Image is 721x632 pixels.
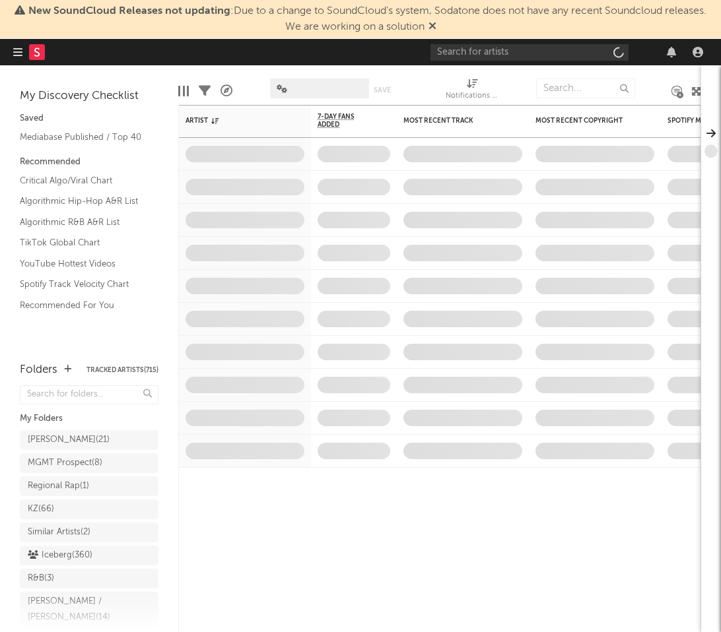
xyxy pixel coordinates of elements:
a: Recommended For You [20,298,145,313]
input: Search... [536,79,635,98]
span: Dismiss [429,22,436,32]
span: 7-Day Fans Added [318,113,370,129]
a: KZ(66) [20,499,158,519]
a: Critical Algo/Viral Chart [20,174,145,188]
button: Save [374,86,391,94]
div: [PERSON_NAME] / [PERSON_NAME] ( 14 ) [28,594,121,625]
div: Notifications (Artist) [446,72,498,110]
a: Spotify Track Velocity Chart [20,277,145,292]
div: Similar Artists ( 2 ) [28,524,90,540]
div: Most Recent Copyright [535,117,635,125]
a: TikTok Global Chart [20,236,145,250]
a: Mediabase Published / Top 40 [20,130,145,144]
div: Notifications (Artist) [446,88,498,104]
div: Filters [199,72,211,110]
button: Tracked Artists(715) [86,367,158,373]
div: Recommended [20,154,158,170]
span: New SoundCloud Releases not updating [28,6,230,16]
div: Regional Rap ( 1 ) [28,478,89,494]
span: : Due to a change to SoundCloud's system, Sodatone does not have any recent Soundcloud releases. ... [28,6,706,32]
a: MGMT Prospect(8) [20,453,158,473]
div: Most Recent Track [403,117,502,125]
input: Search for folders... [20,385,158,404]
div: R&B ( 3 ) [28,571,54,586]
div: Folders [20,362,57,378]
a: Iceberg(360) [20,546,158,565]
div: MGMT Prospect ( 8 ) [28,455,102,471]
a: [PERSON_NAME](21) [20,430,158,450]
div: My Folders [20,411,158,427]
div: A&R Pipeline [221,72,232,110]
input: Search for artists [430,44,629,61]
a: R&B(3) [20,569,158,588]
div: KZ ( 66 ) [28,501,54,517]
a: Algorithmic R&B A&R List [20,215,145,230]
a: Similar Artists(2) [20,522,158,542]
div: [PERSON_NAME] ( 21 ) [28,432,110,448]
div: Saved [20,111,158,127]
a: Algorithmic Hip-Hop A&R List [20,194,145,208]
a: YouTube Hottest Videos [20,257,145,271]
div: My Discovery Checklist [20,88,158,104]
div: Edit Columns [178,72,189,110]
a: [PERSON_NAME] / [PERSON_NAME](14) [20,592,158,627]
div: Artist [186,117,285,125]
div: Iceberg ( 360 ) [28,548,92,563]
a: Regional Rap(1) [20,476,158,496]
